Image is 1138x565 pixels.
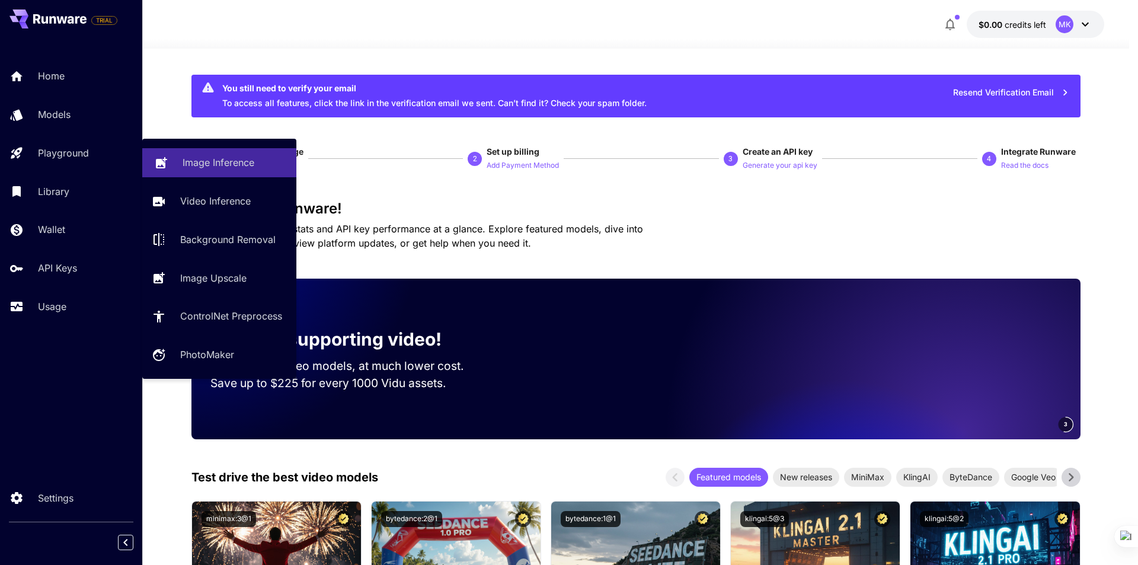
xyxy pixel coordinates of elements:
span: ByteDance [942,471,999,483]
button: bytedance:2@1 [381,511,442,527]
span: TRIAL [92,16,117,25]
span: Check out your usage stats and API key performance at a glance. Explore featured models, dive int... [191,223,643,249]
p: PhotoMaker [180,347,234,362]
p: Save up to $225 for every 1000 Vidu assets. [210,375,487,392]
span: 3 [1064,420,1067,429]
button: Resend Verification Email [947,81,1076,105]
a: ControlNet Preprocess [142,302,296,331]
span: Add your payment card to enable full platform functionality. [91,13,117,27]
p: Test drive the best video models [191,468,378,486]
p: Settings [38,491,73,505]
button: $0.00 [967,11,1104,38]
p: Image Upscale [180,271,247,285]
span: credits left [1005,20,1046,30]
span: MiniMax [844,471,891,483]
span: Featured models [689,471,768,483]
button: klingai:5@2 [920,511,968,527]
div: Collapse sidebar [127,532,142,553]
p: Playground [38,146,89,160]
span: KlingAI [896,471,938,483]
p: 4 [987,154,991,164]
span: Create an API key [743,146,813,157]
p: Add Payment Method [487,160,559,171]
div: To access all features, click the link in the verification email we sent. Can’t find it? Check yo... [222,78,647,114]
p: Now supporting video! [244,326,442,353]
p: Image Inference [183,155,254,170]
p: 2 [473,154,477,164]
p: Background Removal [180,232,276,247]
p: API Keys [38,261,77,275]
button: Certified Model – Vetted for best performance and includes a commercial license. [695,511,711,527]
div: $0.00 [979,18,1046,31]
button: Certified Model – Vetted for best performance and includes a commercial license. [335,511,351,527]
p: 3 [728,154,733,164]
div: You still need to verify your email [222,82,647,94]
p: ControlNet Preprocess [180,309,282,323]
p: Video Inference [180,194,251,208]
p: Wallet [38,222,65,237]
span: Integrate Runware [1001,146,1076,157]
span: Set up billing [487,146,539,157]
button: klingai:5@3 [740,511,789,527]
p: Home [38,69,65,83]
span: $0.00 [979,20,1005,30]
a: Background Removal [142,225,296,254]
a: Video Inference [142,187,296,216]
span: New releases [773,471,839,483]
p: Library [38,184,69,199]
button: Certified Model – Vetted for best performance and includes a commercial license. [874,511,890,527]
button: Collapse sidebar [118,535,133,550]
a: Image Upscale [142,263,296,292]
p: Generate your api key [743,160,817,171]
div: MK [1056,15,1073,33]
button: Certified Model – Vetted for best performance and includes a commercial license. [515,511,531,527]
p: Models [38,107,71,122]
p: Run the best video models, at much lower cost. [210,357,487,375]
a: PhotoMaker [142,340,296,369]
button: minimax:3@1 [202,511,256,527]
a: Image Inference [142,148,296,177]
p: Read the docs [1001,160,1049,171]
p: Usage [38,299,66,314]
span: Google Veo [1004,471,1063,483]
button: Certified Model – Vetted for best performance and includes a commercial license. [1054,511,1070,527]
h3: Welcome to Runware! [191,200,1081,217]
button: bytedance:1@1 [561,511,621,527]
